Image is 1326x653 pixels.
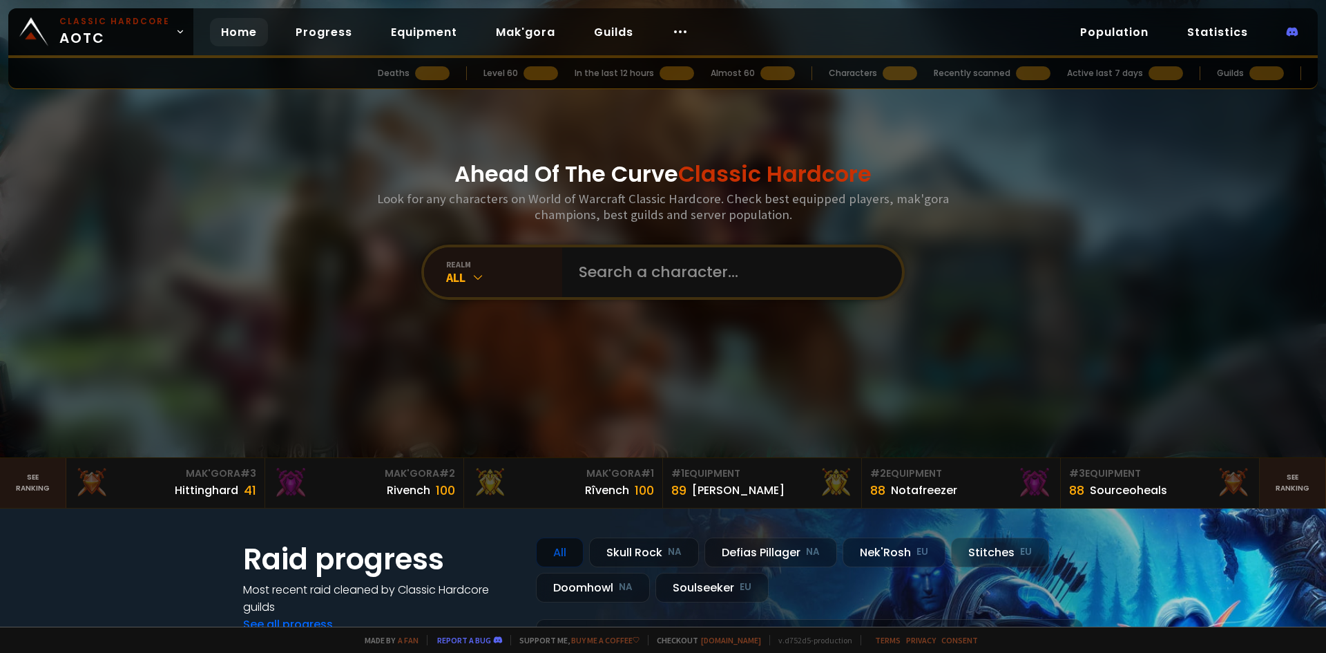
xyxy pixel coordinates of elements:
a: Statistics [1176,18,1259,46]
div: Notafreezer [891,482,957,499]
a: Population [1069,18,1160,46]
div: Mak'Gora [75,466,256,481]
a: Terms [875,635,901,645]
div: All [536,538,584,567]
h1: Ahead Of The Curve [454,158,872,191]
div: In the last 12 hours [575,67,654,79]
span: # 3 [240,466,256,480]
a: #1Equipment89[PERSON_NAME] [663,458,862,508]
a: Seeranking [1260,458,1326,508]
h4: Most recent raid cleaned by Classic Hardcore guilds [243,581,519,616]
a: Classic HardcoreAOTC [8,8,193,55]
div: Active last 7 days [1067,67,1143,79]
div: Recently scanned [934,67,1010,79]
div: Soulseeker [655,573,769,603]
span: AOTC [59,15,170,48]
div: Mak'Gora [472,466,654,481]
a: Privacy [906,635,936,645]
div: Rîvench [585,482,629,499]
span: Checkout [648,635,761,645]
span: # 1 [671,466,684,480]
div: Equipment [671,466,853,481]
div: All [446,269,562,285]
a: a fan [398,635,419,645]
a: #3Equipment88Sourceoheals [1061,458,1260,508]
a: Mak'Gora#2Rivench100 [265,458,464,508]
small: EU [1020,545,1032,559]
a: See all progress [243,616,333,632]
small: NA [619,580,633,594]
span: # 2 [870,466,886,480]
small: EU [740,580,751,594]
small: NA [806,545,820,559]
div: Equipment [870,466,1052,481]
a: [DOMAIN_NAME] [701,635,761,645]
a: Guilds [583,18,644,46]
div: 89 [671,481,686,500]
h3: Look for any characters on World of Warcraft Classic Hardcore. Check best equipped players, mak'g... [372,191,954,223]
a: Home [210,18,268,46]
div: [PERSON_NAME] [692,482,785,499]
div: realm [446,259,562,269]
a: Mak'gora [485,18,566,46]
a: Report a bug [437,635,491,645]
a: Consent [941,635,978,645]
div: Equipment [1069,466,1251,481]
div: Skull Rock [589,538,699,567]
span: v. d752d5 - production [769,635,852,645]
span: # 1 [641,466,654,480]
div: 100 [635,481,654,500]
div: 41 [244,481,256,500]
div: 88 [870,481,885,500]
div: Almost 60 [711,67,755,79]
div: Defias Pillager [704,538,837,567]
small: Classic Hardcore [59,15,170,28]
a: Progress [285,18,363,46]
div: Mak'Gora [273,466,455,481]
input: Search a character... [570,247,885,297]
span: Classic Hardcore [678,158,872,189]
div: Guilds [1217,67,1244,79]
div: Nek'Rosh [843,538,945,567]
a: Mak'Gora#1Rîvench100 [464,458,663,508]
a: Equipment [380,18,468,46]
h1: Raid progress [243,538,519,581]
div: Characters [829,67,877,79]
div: Stitches [951,538,1049,567]
a: Buy me a coffee [571,635,640,645]
small: EU [916,545,928,559]
div: Hittinghard [175,482,238,499]
span: Made by [356,635,419,645]
div: 100 [436,481,455,500]
a: Mak'Gora#3Hittinghard41 [66,458,265,508]
div: Rivench [387,482,430,499]
span: # 3 [1069,466,1085,480]
div: 88 [1069,481,1084,500]
div: Sourceoheals [1090,482,1167,499]
a: #2Equipment88Notafreezer [862,458,1061,508]
div: Level 60 [483,67,518,79]
span: # 2 [439,466,455,480]
div: Doomhowl [536,573,650,603]
small: NA [668,545,682,559]
span: Support me, [510,635,640,645]
div: Deaths [378,67,410,79]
